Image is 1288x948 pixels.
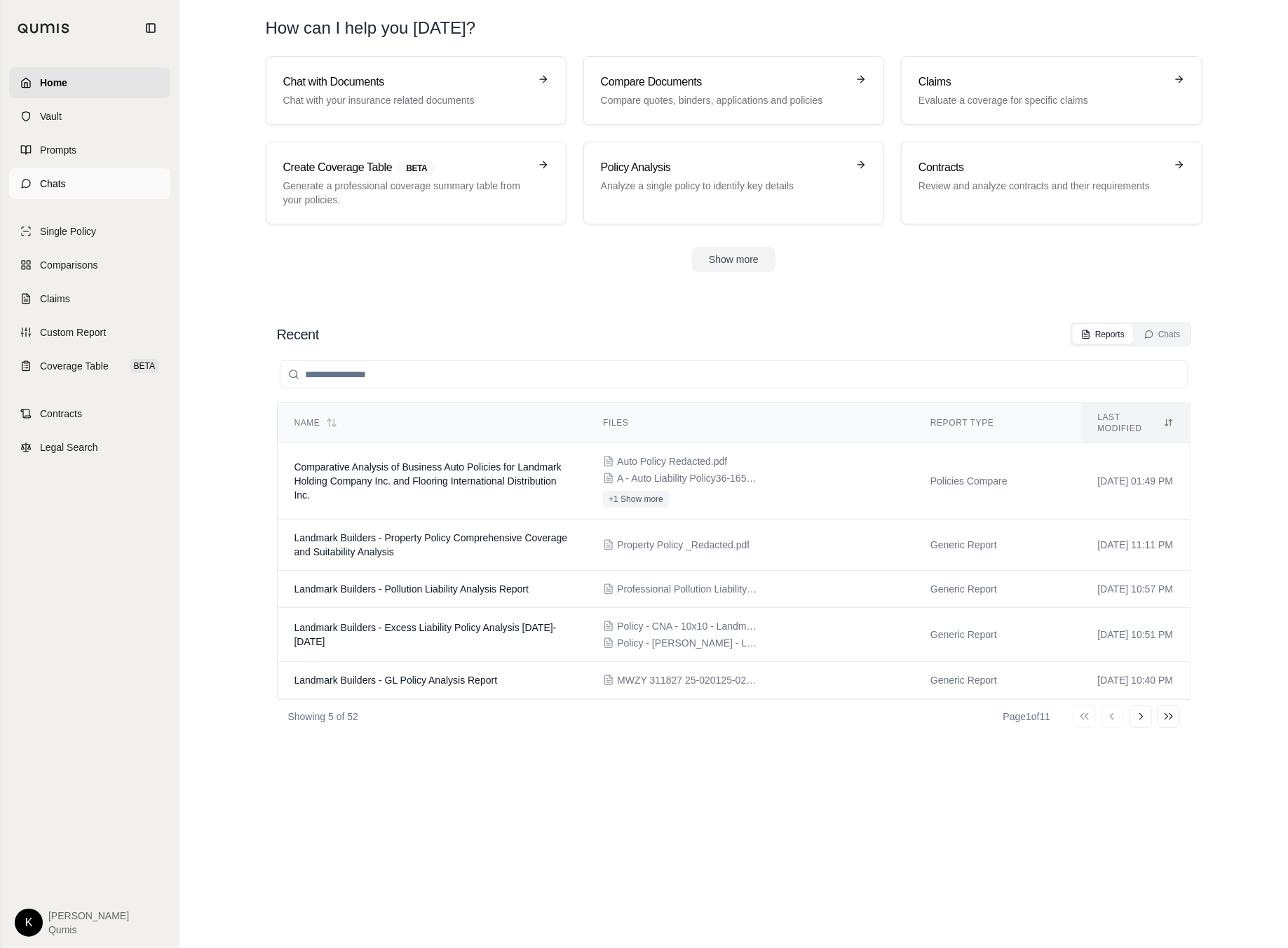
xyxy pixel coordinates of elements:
button: Show more [692,247,775,272]
span: Chats [40,177,66,191]
span: Landmark Builders - Excess Liability Policy Analysis 2025-2026 [294,622,557,647]
td: [DATE] 01:49 PM [1081,443,1191,520]
p: Showing 5 of 52 [288,710,358,724]
p: Generate a professional coverage summary table from your policies. [283,179,529,207]
div: Chats [1144,329,1180,340]
span: Property Policy _Redacted.pdf [617,538,750,552]
span: Legal Search [40,440,98,454]
td: Generic Report [914,608,1080,662]
span: Comparative Analysis of Business Auto Policies for Landmark Holding Company Inc. and Flooring Int... [294,461,562,501]
h3: Create Coverage Table [283,159,529,176]
div: Name [294,417,570,428]
div: Page 1 of 11 [1003,710,1051,724]
a: Home [9,67,170,98]
a: ClaimsEvaluate a coverage for specific claims [901,56,1202,125]
td: [DATE] 10:51 PM [1081,608,1191,662]
div: Last modified [1098,412,1174,434]
p: Evaluate a coverage for specific claims [918,93,1165,107]
span: Landmark Builders - Property Policy Comprehensive Coverage and Suitability Analysis [294,532,568,557]
td: Generic Report [914,662,1080,699]
span: Claims [40,292,70,306]
td: Generic Report [914,520,1080,571]
div: Reports [1081,329,1125,340]
span: [PERSON_NAME] [48,909,129,923]
span: Professional Pollution Liability 24-26_Redacted.pdf [617,582,757,596]
span: Coverage Table [40,359,109,373]
th: Report Type [914,403,1080,443]
td: Generic Report [914,571,1080,608]
h3: Contracts [918,159,1165,176]
h3: Chat with Documents [283,74,529,90]
a: Chat with DocumentsChat with your insurance related documents [266,56,567,125]
span: Custom Report [40,325,106,339]
button: Collapse sidebar [140,17,162,39]
span: MWZY 311827 25-020125-020126 (GL) Redacted.pdf [617,673,757,687]
a: Claims [9,283,170,314]
span: A - Auto Liability Policy36-16556.pdf [617,471,757,485]
span: Qumis [48,923,129,937]
td: [DATE] 10:57 PM [1081,571,1191,608]
span: Vault [40,109,62,123]
span: Home [40,76,67,90]
button: +1 Show more [603,491,669,508]
a: ContractsReview and analyze contracts and their requirements [901,142,1202,224]
img: Qumis Logo [18,23,70,34]
div: K [15,909,43,937]
span: Auto Policy Redacted.pdf [617,454,727,468]
span: Policy - CNA - 10x10 - Landmark Builders - 25-26_Redacted.pdf [617,619,757,633]
a: Compare DocumentsCompare quotes, binders, applications and policies [583,56,884,125]
span: BETA [130,359,159,373]
a: Chats [9,168,170,199]
span: Landmark Builders - GL Policy Analysis Report [294,675,498,686]
h1: How can I help you [DATE]? [266,17,1202,39]
span: Prompts [40,143,76,157]
td: [DATE] 11:11 PM [1081,520,1191,571]
button: Chats [1136,325,1188,344]
p: Chat with your insurance related documents [283,93,529,107]
span: BETA [398,161,435,176]
a: Custom Report [9,317,170,348]
span: Landmark Builders - Pollution Liability Analysis Report [294,583,529,595]
a: Comparisons [9,250,170,280]
a: Contracts [9,398,170,429]
button: Reports [1073,325,1133,344]
h3: Compare Documents [601,74,847,90]
p: Analyze a single policy to identify key details [601,179,847,193]
span: Comparisons [40,258,97,272]
td: Policies Compare [914,443,1080,520]
a: Policy AnalysisAnalyze a single policy to identify key details [583,142,884,224]
a: Prompts [9,135,170,165]
h3: Policy Analysis [601,159,847,176]
a: Vault [9,101,170,132]
a: Single Policy [9,216,170,247]
span: Policy - Starr - Lead 10M - Landmark Holding Company Inc. - 25-26_Redacted.pdf [617,636,757,650]
td: [DATE] 10:40 PM [1081,662,1191,699]
a: Legal Search [9,432,170,463]
a: Coverage TableBETA [9,351,170,381]
h3: Claims [918,74,1165,90]
p: Compare quotes, binders, applications and policies [601,93,847,107]
span: Contracts [40,407,82,421]
span: Single Policy [40,224,96,238]
th: Files [586,403,914,443]
p: Review and analyze contracts and their requirements [918,179,1165,193]
h2: Recent [277,325,319,344]
a: Create Coverage TableBETAGenerate a professional coverage summary table from your policies. [266,142,567,224]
